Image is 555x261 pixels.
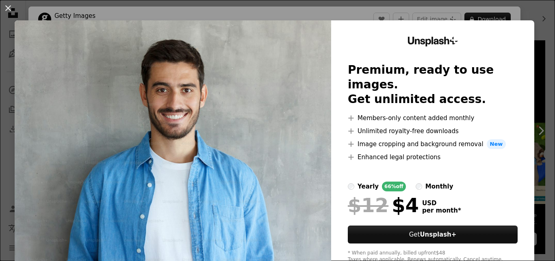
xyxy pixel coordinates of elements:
div: monthly [425,182,453,191]
div: 66% off [382,182,406,191]
input: monthly [416,183,422,190]
li: Enhanced legal protections [348,152,518,162]
h2: Premium, ready to use images. Get unlimited access. [348,63,518,107]
span: per month * [422,207,461,214]
div: yearly [358,182,379,191]
span: $12 [348,195,388,216]
strong: Unsplash+ [420,231,456,238]
span: New [487,139,506,149]
span: USD [422,200,461,207]
li: Members-only content added monthly [348,113,518,123]
button: GetUnsplash+ [348,226,518,243]
div: $4 [348,195,419,216]
input: yearly66%off [348,183,354,190]
li: Image cropping and background removal [348,139,518,149]
li: Unlimited royalty-free downloads [348,126,518,136]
